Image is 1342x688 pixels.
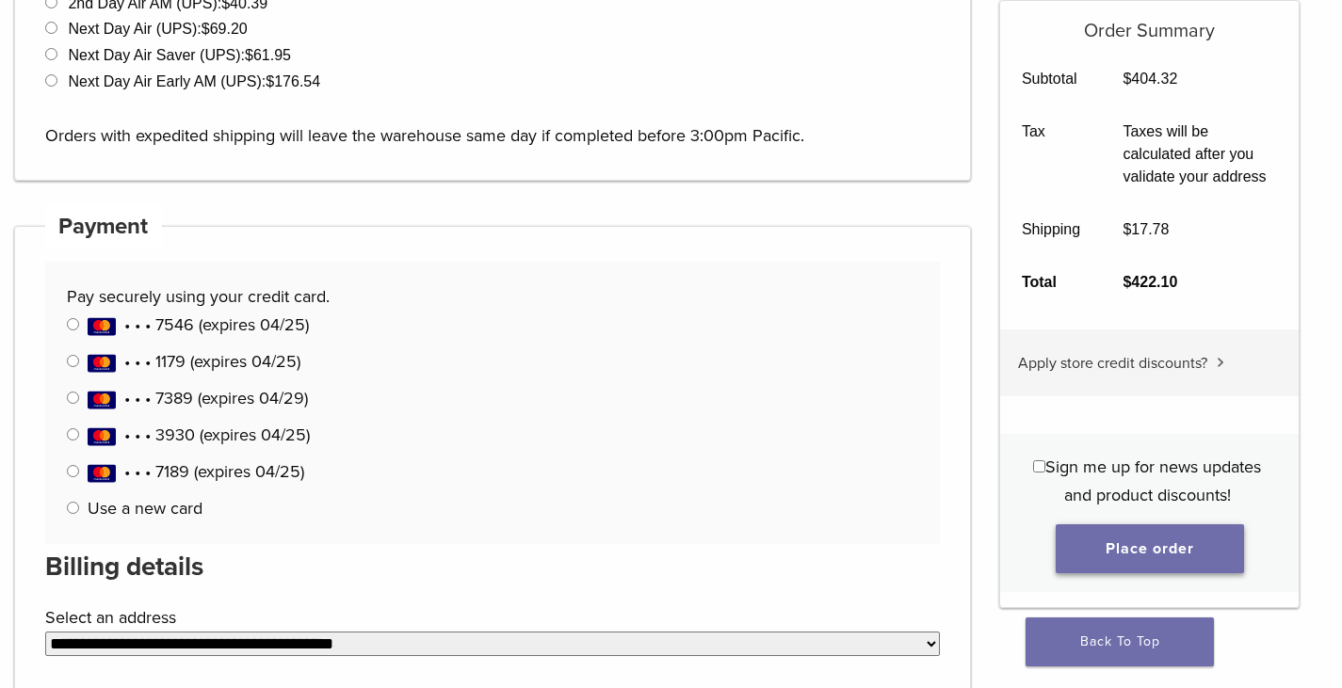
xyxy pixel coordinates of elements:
span: $ [202,21,210,37]
img: MasterCard [88,464,116,483]
span: • • • 7389 (expires 04/29) [88,388,308,408]
img: caret.svg [1217,358,1224,367]
span: $ [1123,221,1131,237]
span: Sign me up for news updates and product discounts! [1045,456,1261,505]
bdi: 176.54 [266,73,320,89]
p: Orders with expedited shipping will leave the warehouse same day if completed before 3:00pm Pacific. [45,93,940,150]
button: Place order [1056,524,1244,573]
th: Subtotal [1000,53,1102,105]
bdi: 404.32 [1123,71,1177,87]
span: $ [266,73,274,89]
img: MasterCard [88,354,116,373]
bdi: 69.20 [202,21,248,37]
span: $ [245,47,253,63]
th: Shipping [1000,203,1102,256]
label: Next Day Air Saver (UPS): [68,47,291,63]
span: Apply store credit discounts? [1018,354,1207,373]
label: Next Day Air Early AM (UPS): [68,73,320,89]
p: Pay securely using your credit card. [67,282,919,311]
label: Next Day Air (UPS): [68,21,247,37]
img: MasterCard [88,317,116,336]
span: $ [1123,71,1131,87]
span: • • • 7546 (expires 04/25) [88,314,309,335]
span: • • • 1179 (expires 04/25) [88,351,300,372]
bdi: 422.10 [1123,274,1177,290]
span: • • • 3930 (expires 04/25) [88,424,310,445]
th: Tax [1000,105,1102,203]
label: Select an address [45,603,935,632]
bdi: 17.78 [1123,221,1169,237]
h5: Order Summary [1000,1,1299,42]
a: Back To Top [1026,617,1214,666]
span: • • • 7189 (expires 04/25) [88,461,304,482]
label: Use a new card [88,498,202,519]
bdi: 61.95 [245,47,291,63]
h3: Billing details [45,544,940,589]
th: Total [1000,256,1102,309]
img: MasterCard [88,391,116,409]
input: Sign me up for news updates and product discounts! [1033,460,1045,472]
h4: Payment [45,204,162,249]
td: Taxes will be calculated after you validate your address [1102,105,1299,203]
span: $ [1123,274,1131,290]
img: MasterCard [88,427,116,446]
